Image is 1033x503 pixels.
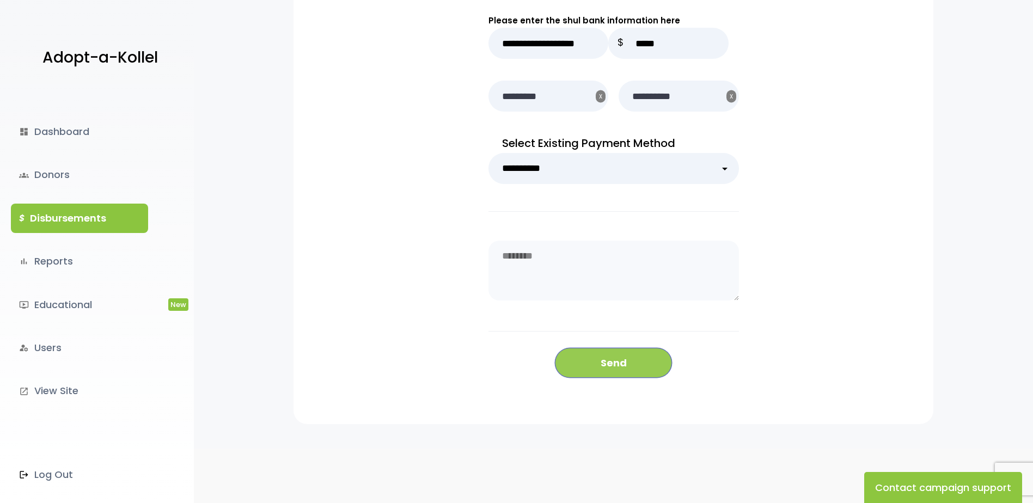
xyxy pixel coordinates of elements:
[596,90,606,103] button: X
[11,160,148,189] a: groupsDonors
[19,127,29,137] i: dashboard
[11,117,148,146] a: dashboardDashboard
[168,298,188,311] span: New
[11,460,148,489] a: Log Out
[19,256,29,266] i: bar_chart
[488,133,739,153] p: Select Existing Payment Method
[864,472,1022,503] button: Contact campaign support
[19,211,25,226] i: $
[42,44,158,71] p: Adopt-a-Kollel
[19,300,29,310] i: ondemand_video
[608,28,633,59] p: $
[11,247,148,276] a: bar_chartReports
[11,333,148,363] a: manage_accountsUsers
[555,348,672,378] button: Send
[19,343,29,353] i: manage_accounts
[11,376,148,406] a: launchView Site
[488,13,739,28] p: Please enter the shul bank information here
[11,204,148,233] a: $Disbursements
[19,170,29,180] span: groups
[726,90,736,103] button: X
[11,290,148,320] a: ondemand_videoEducationalNew
[37,32,158,84] a: Adopt-a-Kollel
[19,387,29,396] i: launch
